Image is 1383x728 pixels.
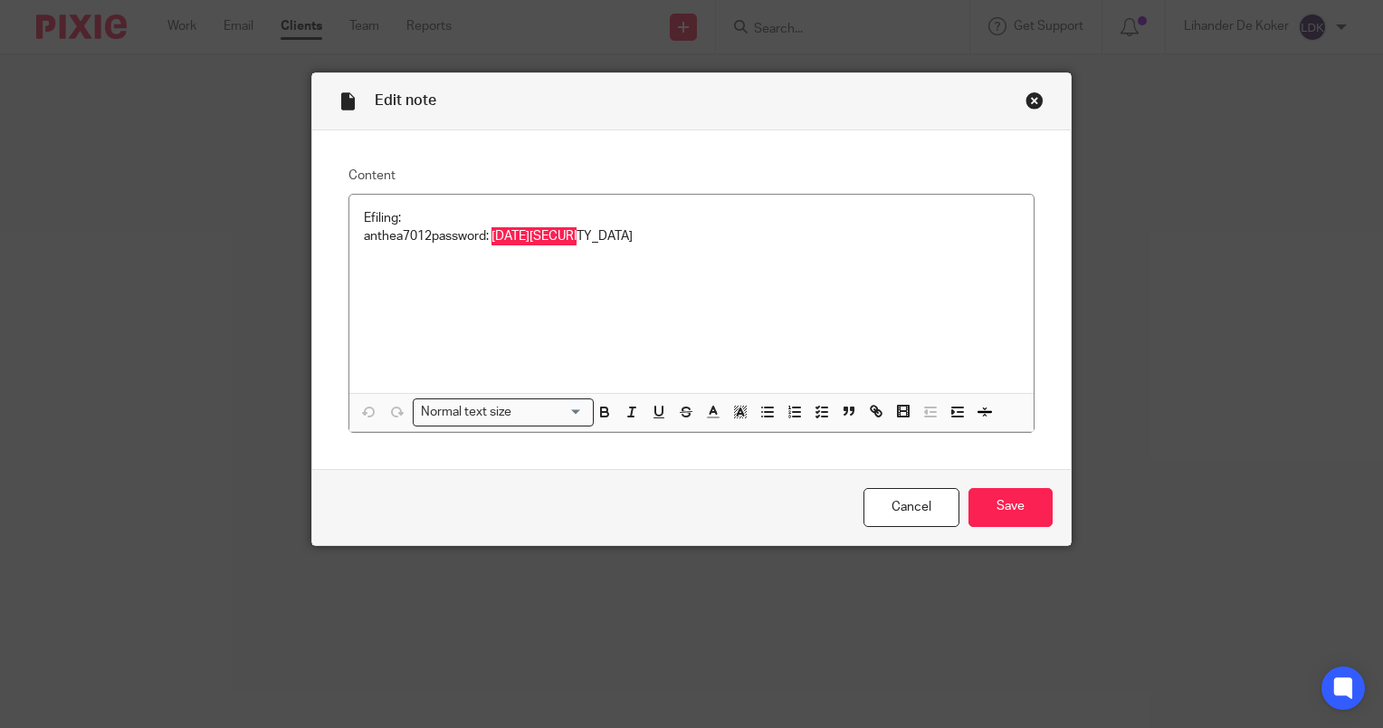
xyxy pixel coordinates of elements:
span: Edit note [375,93,436,108]
div: Close this dialog window [1025,91,1044,110]
p: Efiling: anthea7012 password: [DATE][SECURITY_DATA] [364,209,1019,246]
span: Normal text size [417,403,516,422]
input: Save [968,488,1053,527]
input: Search for option [518,403,583,422]
a: Cancel [863,488,959,527]
label: Content [348,167,1035,185]
div: Search for option [413,398,594,426]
